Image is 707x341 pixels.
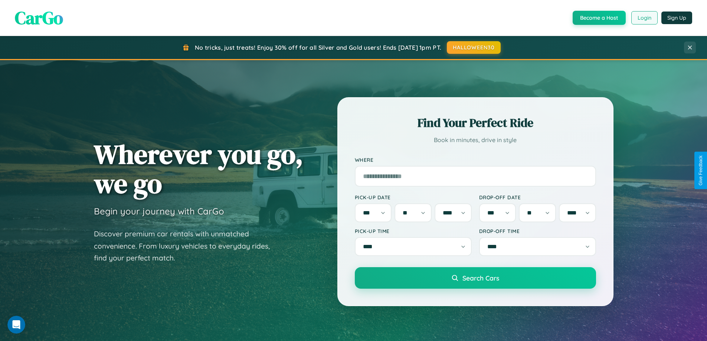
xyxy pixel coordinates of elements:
[479,194,596,200] label: Drop-off Date
[573,11,626,25] button: Become a Host
[479,228,596,234] label: Drop-off Time
[698,155,703,186] div: Give Feedback
[355,115,596,131] h2: Find Your Perfect Ride
[94,206,224,217] h3: Begin your journey with CarGo
[355,157,596,163] label: Where
[15,6,63,30] span: CarGo
[661,12,692,24] button: Sign Up
[631,11,658,24] button: Login
[355,135,596,145] p: Book in minutes, drive in style
[447,41,501,54] button: HALLOWEEN30
[7,316,25,334] iframe: Intercom live chat
[195,44,441,51] span: No tricks, just treats! Enjoy 30% off for all Silver and Gold users! Ends [DATE] 1pm PT.
[355,267,596,289] button: Search Cars
[94,140,303,198] h1: Wherever you go, we go
[355,194,472,200] label: Pick-up Date
[462,274,499,282] span: Search Cars
[355,228,472,234] label: Pick-up Time
[94,228,279,264] p: Discover premium car rentals with unmatched convenience. From luxury vehicles to everyday rides, ...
